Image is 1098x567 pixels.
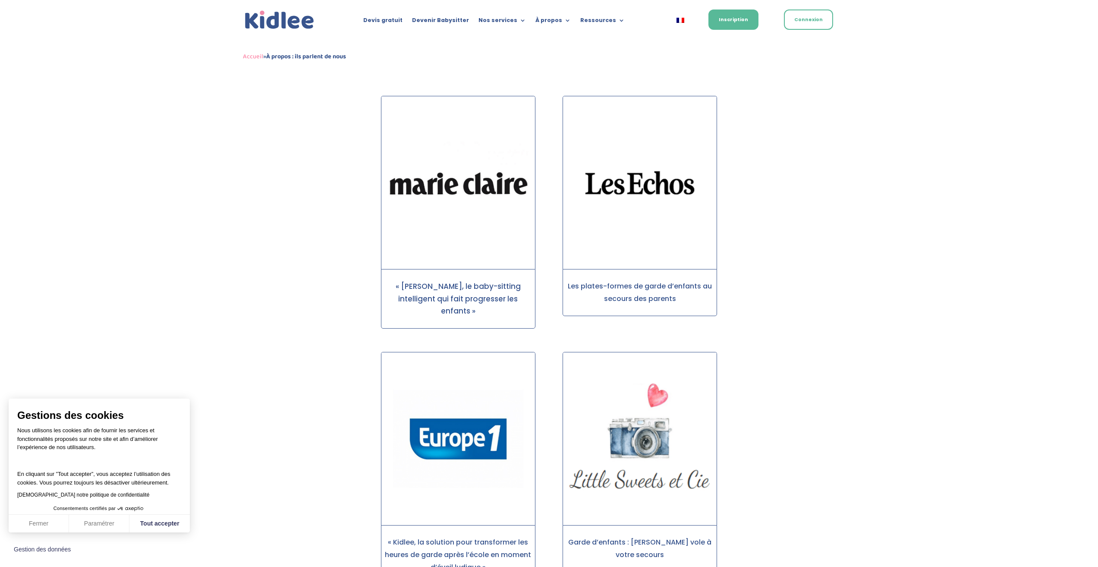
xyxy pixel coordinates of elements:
[14,546,71,554] span: Gestion des données
[243,9,316,32] a: Kidlee Logo
[478,17,526,27] a: Nos services
[535,17,571,27] a: À propos
[243,9,316,32] img: logo_kidlee_bleu
[9,541,76,559] button: Fermer le widget sans consentement
[566,280,714,305] p: Les plates-formes de garde d’enfants au secours des parents
[676,18,684,23] img: Français
[243,51,346,62] span: »
[17,409,181,422] span: Gestions des cookies
[49,503,149,514] button: Consentements certifiés par
[563,352,717,525] img: litlle sweets et cie
[53,506,116,511] span: Consentements certifiés par
[9,515,69,533] button: Fermer
[117,496,143,522] svg: Axeptio
[129,515,190,533] button: Tout accepter
[566,536,714,561] p: Garde d’enfants : [PERSON_NAME] vole à votre secours
[17,492,149,498] a: [DEMOGRAPHIC_DATA] notre politique de confidentialité
[580,17,625,27] a: Ressources
[381,96,535,269] img: marie claire
[17,426,181,457] p: Nous utilisons les cookies afin de fournir les services et fonctionnalités proposés sur notre sit...
[17,462,181,487] p: En cliquant sur ”Tout accepter”, vous acceptez l’utilisation des cookies. Vous pourrez toujours l...
[363,17,403,27] a: Devis gratuit
[784,10,833,30] a: Connexion
[266,51,346,62] strong: À propos : ils parlent de nous
[385,280,532,318] p: « [PERSON_NAME], le baby-sitting intelligent qui fait progresser les enfants »
[563,96,717,269] img: Les echos
[708,10,758,30] a: Inscription
[412,17,469,27] a: Devenir Babysitter
[243,51,263,62] a: Accueil
[69,515,129,533] button: Paramétrer
[381,352,535,525] img: Europe 1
